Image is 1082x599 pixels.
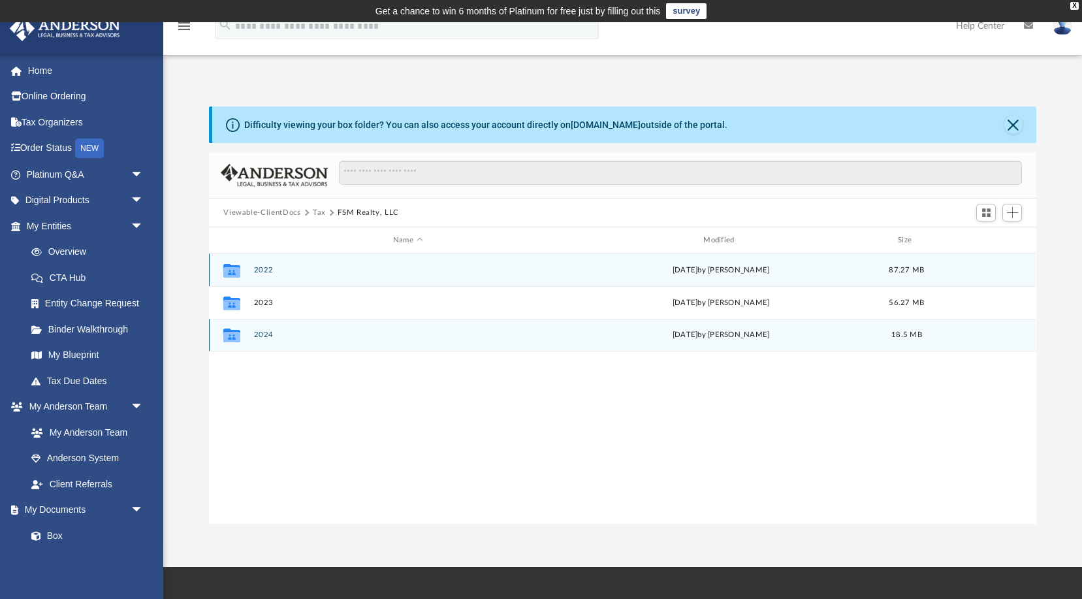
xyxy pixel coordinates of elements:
div: NEW [75,138,104,158]
button: 2023 [254,299,562,307]
div: [DATE] by [PERSON_NAME] [567,265,875,276]
i: menu [176,18,192,34]
a: Meeting Minutes [18,549,157,575]
a: Online Ordering [9,84,163,110]
input: Search files and folders [339,161,1022,186]
span: arrow_drop_down [131,394,157,421]
a: My Entitiesarrow_drop_down [9,213,163,239]
img: Anderson Advisors Platinum Portal [6,16,124,41]
span: 56.27 MB [889,299,925,306]
div: [DATE] by [PERSON_NAME] [567,329,875,341]
a: My Documentsarrow_drop_down [9,497,157,523]
a: Overview [18,239,163,265]
div: grid [209,253,1036,525]
a: menu [176,25,192,34]
div: id [939,235,1030,246]
a: Platinum Q&Aarrow_drop_down [9,161,163,187]
div: close [1070,2,1079,10]
div: Get a chance to win 6 months of Platinum for free just by filling out this [375,3,661,19]
a: Entity Change Request [18,291,163,317]
div: Name [253,235,562,246]
span: 18.5 MB [891,331,922,338]
div: id [215,235,247,246]
a: Order StatusNEW [9,135,163,162]
a: My Anderson Teamarrow_drop_down [9,394,157,420]
div: [DATE] by [PERSON_NAME] [567,297,875,309]
a: Client Referrals [18,471,157,497]
a: My Anderson Team [18,419,150,445]
div: Difficulty viewing your box folder? You can also access your account directly on outside of the p... [244,118,727,132]
a: Box [18,523,150,549]
a: Tax Due Dates [18,368,163,394]
a: Home [9,57,163,84]
img: User Pic [1053,16,1072,35]
button: FSM Realty, LLC [338,207,399,219]
a: My Blueprint [18,342,157,368]
button: Switch to Grid View [976,204,996,222]
button: Viewable-ClientDocs [223,207,300,219]
div: Modified [567,235,875,246]
a: Binder Walkthrough [18,316,163,342]
a: survey [666,3,707,19]
span: 87.27 MB [889,267,925,274]
span: arrow_drop_down [131,213,157,240]
div: Size [881,235,933,246]
a: CTA Hub [18,265,163,291]
span: arrow_drop_down [131,497,157,524]
button: 2024 [254,331,562,339]
button: Close [1004,116,1023,134]
button: Tax [313,207,326,219]
a: [DOMAIN_NAME] [571,120,641,130]
button: 2022 [254,266,562,274]
a: Digital Productsarrow_drop_down [9,187,163,214]
span: arrow_drop_down [131,187,157,214]
i: search [218,18,232,32]
button: Add [1002,204,1022,222]
a: Tax Organizers [9,109,163,135]
a: Anderson System [18,445,157,472]
span: arrow_drop_down [131,161,157,188]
